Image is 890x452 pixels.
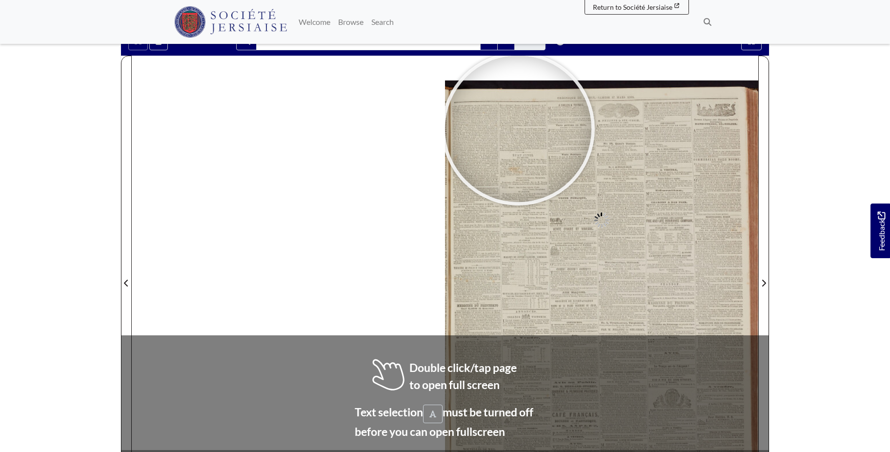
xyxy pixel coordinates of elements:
a: Browse [334,12,367,32]
span: Return to Société Jersiaise [593,3,672,11]
a: Société Jersiaise logo [174,4,287,40]
a: Welcome [295,12,334,32]
img: Société Jersiaise [174,6,287,38]
a: Would you like to provide feedback? [870,204,890,258]
a: Search [367,12,398,32]
span: Feedback [875,211,887,251]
